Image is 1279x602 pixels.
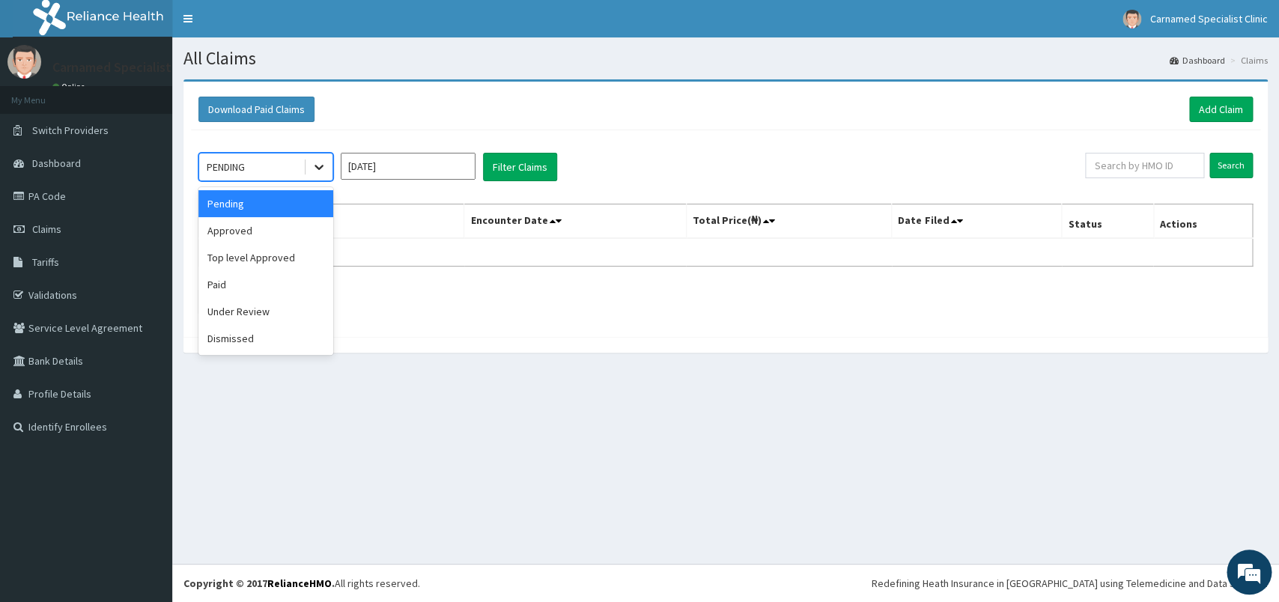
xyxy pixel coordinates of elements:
[32,156,81,170] span: Dashboard
[1153,204,1252,239] th: Actions
[872,576,1268,591] div: Redefining Heath Insurance in [GEOGRAPHIC_DATA] using Telemedicine and Data Science!
[207,159,245,174] div: PENDING
[1085,153,1204,178] input: Search by HMO ID
[198,97,315,122] button: Download Paid Claims
[1122,10,1141,28] img: User Image
[32,255,59,269] span: Tariffs
[1227,54,1268,67] li: Claims
[198,244,333,271] div: Top level Approved
[172,564,1279,602] footer: All rights reserved.
[1062,204,1153,239] th: Status
[483,153,557,181] button: Filter Claims
[464,204,686,239] th: Encounter Date
[198,217,333,244] div: Approved
[198,298,333,325] div: Under Review
[52,82,88,92] a: Online
[267,577,332,590] a: RelianceHMO
[1150,12,1268,25] span: Carnamed Specialist Clinic
[52,61,206,74] p: Carnamed Specialist Clinic
[32,222,61,236] span: Claims
[1189,97,1253,122] a: Add Claim
[198,271,333,298] div: Paid
[183,577,335,590] strong: Copyright © 2017 .
[341,153,476,180] input: Select Month and Year
[183,49,1268,68] h1: All Claims
[686,204,891,239] th: Total Price(₦)
[1170,54,1225,67] a: Dashboard
[892,204,1062,239] th: Date Filed
[32,124,109,137] span: Switch Providers
[198,190,333,217] div: Pending
[7,45,41,79] img: User Image
[198,325,333,352] div: Dismissed
[1209,153,1253,178] input: Search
